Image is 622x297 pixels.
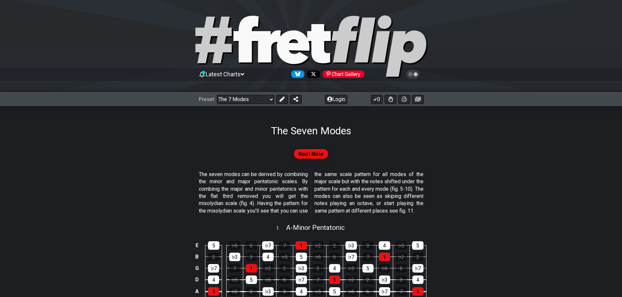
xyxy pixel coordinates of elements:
td: E [193,240,201,251]
button: Print [398,95,410,104]
div: 5 [329,287,340,296]
div: 2 [329,241,340,250]
div: 4 [296,287,307,296]
div: 4 [412,275,423,284]
div: ♭6 [379,264,390,273]
div: ♭7 [379,287,390,296]
div: ♭7 [208,264,219,273]
div: 3 [312,264,324,273]
div: ♭3 [263,287,274,296]
div: 2 [246,287,257,296]
div: ♭6 [229,241,240,250]
h1: The Seven Modes [271,125,351,137]
td: B [193,251,201,262]
a: Follow #fretflip at Bluesky [289,70,304,78]
div: ♭5 [346,264,357,273]
div: 2 [362,275,374,284]
div: 1 [246,264,257,273]
div: ♭5 [279,253,290,261]
div: 6 [362,287,374,296]
div: ♭3 [345,241,357,250]
button: 0 [371,95,383,104]
div: ♭3 [229,253,240,261]
div: 5 [208,241,219,250]
div: 3 [246,253,257,261]
div: ♭5 [312,287,324,296]
div: 1 [379,253,390,261]
div: ♭2 [396,253,407,261]
div: 2 [208,253,219,261]
div: 5 [362,264,374,273]
div: ♭5 [229,275,240,284]
button: Toggle Dexterity for all fretkits [385,95,396,104]
div: 6 [396,264,407,273]
div: 5 [296,253,307,261]
div: 7 [279,241,290,250]
div: 1 [208,287,219,296]
div: 3 [362,241,374,250]
div: 3 [396,275,407,284]
div: 7 [396,287,407,296]
button: Login [325,95,347,104]
div: ♭6 [263,275,274,284]
div: 4 [329,264,340,273]
div: 4 [379,241,390,250]
div: 7 [229,264,240,273]
div: 5 [246,275,257,284]
div: ♭7 [346,253,357,261]
div: Chart Gallery [323,70,364,78]
span: Toggle light / dark theme [409,71,417,77]
div: 5 [412,241,423,250]
div: ♭6 [346,287,357,296]
a: #fretflip at Pinterest [320,70,364,78]
div: ♭7 [296,275,307,284]
div: 7 [362,253,374,261]
div: 4 [263,253,274,261]
div: 6 [329,253,340,261]
div: 1 [412,287,423,296]
div: ♭2 [312,241,324,250]
div: 7 [312,275,324,284]
div: ♭3 [379,275,390,284]
span: Latest Charts [206,71,241,78]
td: G [193,262,201,274]
div: ♭5 [395,241,407,250]
select: Preset [217,95,274,104]
div: 1 [295,241,307,250]
div: 4 [208,275,219,284]
button: Create image [412,95,424,104]
div: ♭7 [412,264,423,273]
div: ♭7 [262,241,274,250]
div: 1 [329,275,340,284]
div: 2 [279,264,290,273]
button: Edit Preset [276,95,288,104]
div: ♭2 [263,264,274,273]
button: Share Preset [290,95,302,104]
span: Root Note [298,149,324,159]
span: A - Minor Pentatonic [286,224,345,231]
div: ♭2 [229,287,240,296]
td: D [193,274,201,286]
a: Follow #fretflip at X [304,70,320,78]
div: ♭3 [296,264,307,273]
div: 6 [279,275,290,284]
div: ♭2 [346,275,357,284]
div: 2 [412,253,423,261]
span: 1 . [276,225,286,232]
span: Preset [199,96,214,102]
p: The seven modes can be derived by combining the minor and major pentatonic scales. By combinig th... [199,171,423,215]
div: 3 [279,287,290,296]
div: ♭6 [312,253,324,261]
div: 6 [246,241,257,250]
